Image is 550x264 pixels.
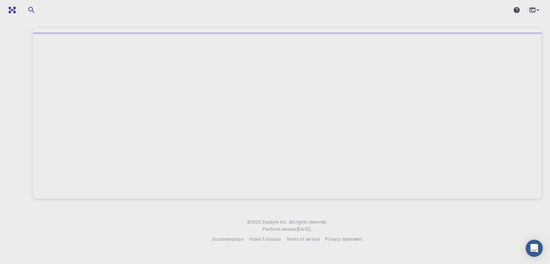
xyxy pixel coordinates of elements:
a: Video Tutorials [249,236,281,243]
span: Video Tutorials [249,236,281,242]
span: © 2025 [247,219,262,226]
span: Exabyte Inc. [262,219,288,225]
a: Documentation [212,236,243,243]
a: Terms of service [286,236,319,243]
a: Exabyte Inc. [262,219,288,226]
span: Privacy statement [325,236,362,242]
div: Open Intercom Messenger [526,240,543,257]
span: All rights reserved. [289,219,327,226]
span: [DATE] . [297,226,312,232]
img: logo [6,6,16,14]
a: [DATE]. [297,226,312,233]
a: Privacy statement [325,236,362,243]
span: Terms of service [286,236,319,242]
span: Documentation [212,236,243,242]
span: Platform version [262,226,296,233]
